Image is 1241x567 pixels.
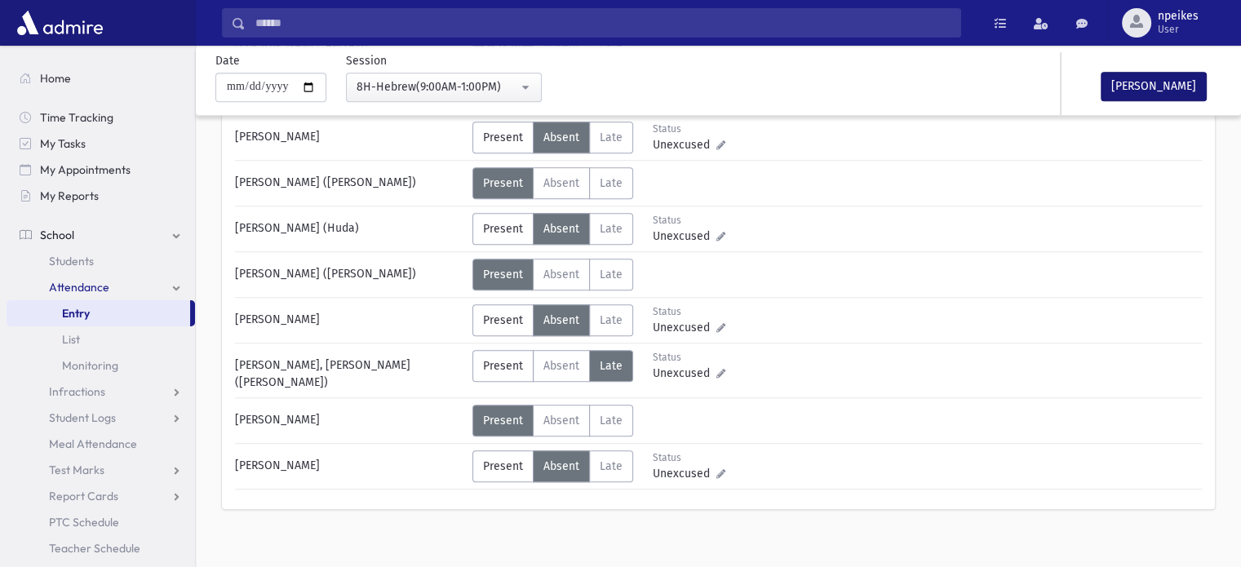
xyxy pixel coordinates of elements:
[600,268,623,281] span: Late
[7,457,195,483] a: Test Marks
[49,384,105,399] span: Infractions
[227,304,472,336] div: [PERSON_NAME]
[40,162,131,177] span: My Appointments
[7,300,190,326] a: Entry
[346,52,387,69] label: Session
[483,268,523,281] span: Present
[543,313,579,327] span: Absent
[1158,23,1199,36] span: User
[472,122,633,153] div: AttTypes
[227,259,472,290] div: [PERSON_NAME] ([PERSON_NAME])
[7,157,195,183] a: My Appointments
[653,304,725,319] div: Status
[40,228,74,242] span: School
[7,222,195,248] a: School
[49,254,94,268] span: Students
[600,459,623,473] span: Late
[653,465,716,482] span: Unexcused
[600,176,623,190] span: Late
[49,410,116,425] span: Student Logs
[7,509,195,535] a: PTC Schedule
[40,188,99,203] span: My Reports
[7,248,195,274] a: Students
[227,405,472,436] div: [PERSON_NAME]
[543,414,579,427] span: Absent
[653,136,716,153] span: Unexcused
[472,450,633,482] div: AttTypes
[7,405,195,431] a: Student Logs
[49,515,119,529] span: PTC Schedule
[483,222,523,236] span: Present
[7,431,195,457] a: Meal Attendance
[7,483,195,509] a: Report Cards
[483,414,523,427] span: Present
[653,450,725,465] div: Status
[357,78,518,95] div: 8H-Hebrew(9:00AM-1:00PM)
[653,213,725,228] div: Status
[62,332,80,347] span: List
[653,319,716,336] span: Unexcused
[227,350,472,391] div: [PERSON_NAME], [PERSON_NAME] ([PERSON_NAME])
[653,228,716,245] span: Unexcused
[49,280,109,295] span: Attendance
[40,136,86,151] span: My Tasks
[1158,10,1199,23] span: npeikes
[62,306,90,321] span: Entry
[543,131,579,144] span: Absent
[472,167,633,199] div: AttTypes
[246,8,960,38] input: Search
[600,359,623,373] span: Late
[40,71,71,86] span: Home
[543,359,579,373] span: Absent
[7,352,195,379] a: Monitoring
[227,122,472,153] div: [PERSON_NAME]
[49,436,137,451] span: Meal Attendance
[7,379,195,405] a: Infractions
[215,52,240,69] label: Date
[472,350,633,382] div: AttTypes
[543,176,579,190] span: Absent
[7,104,195,131] a: Time Tracking
[49,541,140,556] span: Teacher Schedule
[472,259,633,290] div: AttTypes
[49,463,104,477] span: Test Marks
[7,183,195,209] a: My Reports
[483,459,523,473] span: Present
[483,359,523,373] span: Present
[7,131,195,157] a: My Tasks
[600,313,623,327] span: Late
[49,489,118,503] span: Report Cards
[1101,72,1207,101] button: [PERSON_NAME]
[483,313,523,327] span: Present
[227,450,472,482] div: [PERSON_NAME]
[483,176,523,190] span: Present
[653,122,725,136] div: Status
[600,414,623,427] span: Late
[653,350,725,365] div: Status
[13,7,107,39] img: AdmirePro
[543,222,579,236] span: Absent
[346,73,542,102] button: 8H-Hebrew(9:00AM-1:00PM)
[40,110,113,125] span: Time Tracking
[472,213,633,245] div: AttTypes
[653,365,716,382] span: Unexcused
[7,535,195,561] a: Teacher Schedule
[472,304,633,336] div: AttTypes
[543,459,579,473] span: Absent
[227,167,472,199] div: [PERSON_NAME] ([PERSON_NAME])
[543,268,579,281] span: Absent
[7,65,195,91] a: Home
[600,222,623,236] span: Late
[483,131,523,144] span: Present
[600,131,623,144] span: Late
[7,326,195,352] a: List
[227,213,472,245] div: [PERSON_NAME] (Huda)
[62,358,118,373] span: Monitoring
[7,274,195,300] a: Attendance
[472,405,633,436] div: AttTypes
